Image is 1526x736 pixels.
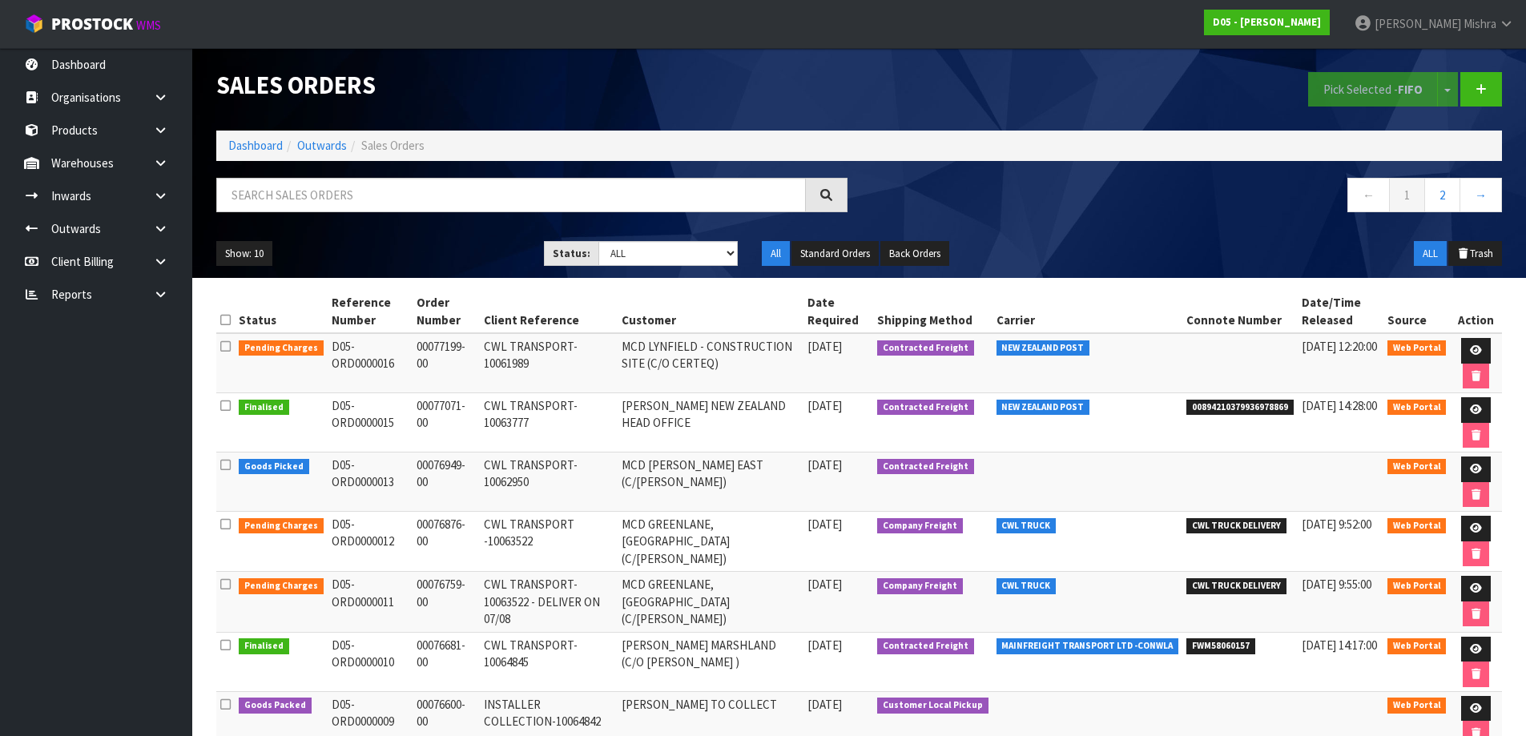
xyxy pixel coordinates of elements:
[413,632,480,691] td: 00076681-00
[480,632,618,691] td: CWL TRANSPORT-10064845
[877,518,963,534] span: Company Freight
[239,518,324,534] span: Pending Charges
[413,290,480,333] th: Order Number
[880,241,949,267] button: Back Orders
[24,14,44,34] img: cube-alt.png
[328,393,413,452] td: D05-ORD0000015
[1389,178,1425,212] a: 1
[762,241,790,267] button: All
[216,72,848,99] h1: Sales Orders
[1464,16,1496,31] span: Mishra
[618,393,803,452] td: [PERSON_NAME] NEW ZEALAND HEAD OFFICE
[1448,241,1502,267] button: Trash
[328,333,413,393] td: D05-ORD0000016
[239,638,289,654] span: Finalised
[618,452,803,512] td: MCD [PERSON_NAME] EAST (C/[PERSON_NAME])
[807,339,842,354] span: [DATE]
[993,290,1183,333] th: Carrier
[328,632,413,691] td: D05-ORD0000010
[1387,638,1447,654] span: Web Portal
[216,178,806,212] input: Search sales orders
[807,637,842,653] span: [DATE]
[1387,518,1447,534] span: Web Portal
[361,138,425,153] span: Sales Orders
[239,340,324,356] span: Pending Charges
[1424,178,1460,212] a: 2
[997,400,1090,416] span: NEW ZEALAND POST
[239,698,312,714] span: Goods Packed
[1308,72,1438,107] button: Pick Selected -FIFO
[877,638,974,654] span: Contracted Freight
[618,632,803,691] td: [PERSON_NAME] MARSHLAND (C/O [PERSON_NAME] )
[1186,638,1255,654] span: FWM58060157
[1383,290,1451,333] th: Source
[328,572,413,632] td: D05-ORD0000011
[239,578,324,594] span: Pending Charges
[413,333,480,393] td: 00077199-00
[1298,290,1383,333] th: Date/Time Released
[618,572,803,632] td: MCD GREENLANE, [GEOGRAPHIC_DATA] (C/[PERSON_NAME])
[807,577,842,592] span: [DATE]
[235,290,328,333] th: Status
[216,241,272,267] button: Show: 10
[239,400,289,416] span: Finalised
[480,393,618,452] td: CWL TRANSPORT-10063777
[873,290,993,333] th: Shipping Method
[1387,698,1447,714] span: Web Portal
[997,340,1090,356] span: NEW ZEALAND POST
[1347,178,1390,212] a: ←
[997,518,1057,534] span: CWL TRUCK
[1387,578,1447,594] span: Web Portal
[1450,290,1502,333] th: Action
[1387,400,1447,416] span: Web Portal
[1460,178,1502,212] a: →
[877,459,974,475] span: Contracted Freight
[997,578,1057,594] span: CWL TRUCK
[1302,398,1377,413] span: [DATE] 14:28:00
[807,517,842,532] span: [DATE]
[872,178,1503,217] nav: Page navigation
[480,452,618,512] td: CWL TRANSPORT-10062950
[228,138,283,153] a: Dashboard
[1182,290,1298,333] th: Connote Number
[553,247,590,260] strong: Status:
[1186,518,1286,534] span: CWL TRUCK DELIVERY
[618,512,803,572] td: MCD GREENLANE, [GEOGRAPHIC_DATA] (C/[PERSON_NAME])
[297,138,347,153] a: Outwards
[413,512,480,572] td: 00076876-00
[480,290,618,333] th: Client Reference
[1302,517,1371,532] span: [DATE] 9:52:00
[997,638,1179,654] span: MAINFREIGHT TRANSPORT LTD -CONWLA
[480,512,618,572] td: CWL TRANSPORT -10063522
[413,393,480,452] td: 00077071-00
[413,572,480,632] td: 00076759-00
[807,398,842,413] span: [DATE]
[877,400,974,416] span: Contracted Freight
[413,452,480,512] td: 00076949-00
[1302,339,1377,354] span: [DATE] 12:20:00
[328,290,413,333] th: Reference Number
[807,697,842,712] span: [DATE]
[136,18,161,33] small: WMS
[1387,459,1447,475] span: Web Portal
[51,14,133,34] span: ProStock
[1302,577,1371,592] span: [DATE] 9:55:00
[480,333,618,393] td: CWL TRANSPORT-10061989
[877,698,988,714] span: Customer Local Pickup
[328,512,413,572] td: D05-ORD0000012
[1186,400,1294,416] span: 00894210379936978869
[1398,82,1423,97] strong: FIFO
[1302,637,1377,653] span: [DATE] 14:17:00
[1213,15,1321,29] strong: D05 - [PERSON_NAME]
[328,452,413,512] td: D05-ORD0000013
[618,333,803,393] td: MCD LYNFIELD - CONSTRUCTION SITE (C/O CERTEQ)
[803,290,873,333] th: Date Required
[1186,578,1286,594] span: CWL TRUCK DELIVERY
[807,457,842,473] span: [DATE]
[877,578,963,594] span: Company Freight
[1387,340,1447,356] span: Web Portal
[618,290,803,333] th: Customer
[877,340,974,356] span: Contracted Freight
[1375,16,1461,31] span: [PERSON_NAME]
[1204,10,1330,35] a: D05 - [PERSON_NAME]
